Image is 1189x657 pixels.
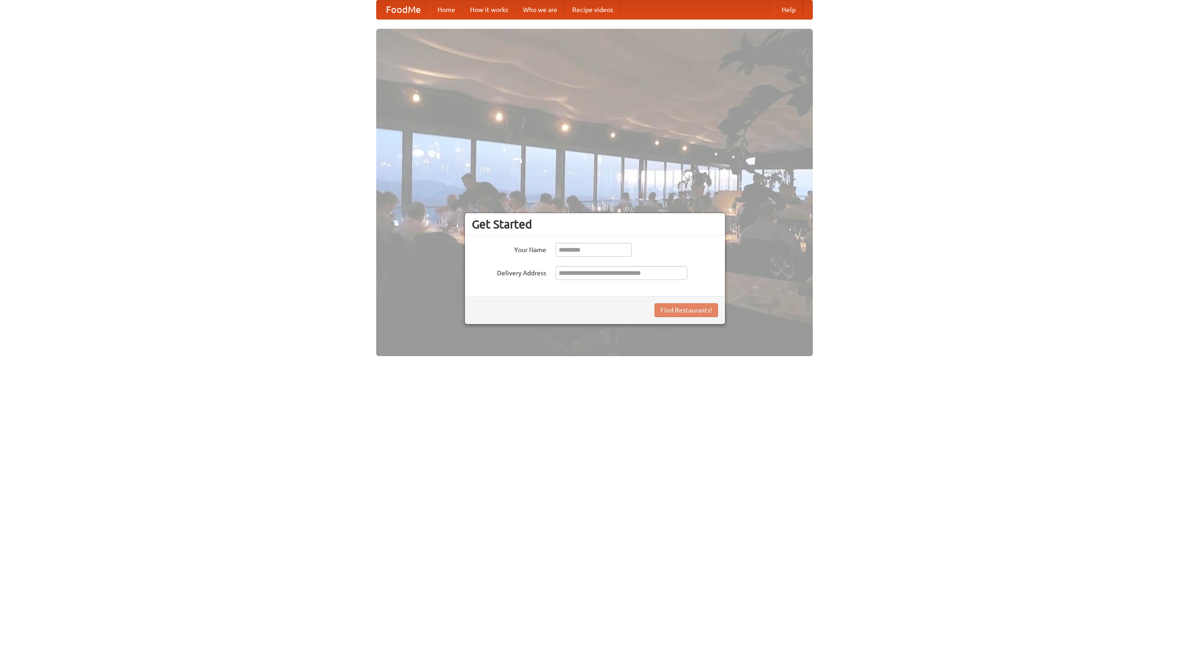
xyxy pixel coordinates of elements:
a: Home [430,0,463,19]
a: Recipe videos [565,0,621,19]
label: Delivery Address [472,266,546,278]
a: FoodMe [377,0,430,19]
a: How it works [463,0,516,19]
button: Find Restaurants! [654,303,718,317]
h3: Get Started [472,217,718,231]
a: Help [774,0,803,19]
a: Who we are [516,0,565,19]
label: Your Name [472,243,546,254]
